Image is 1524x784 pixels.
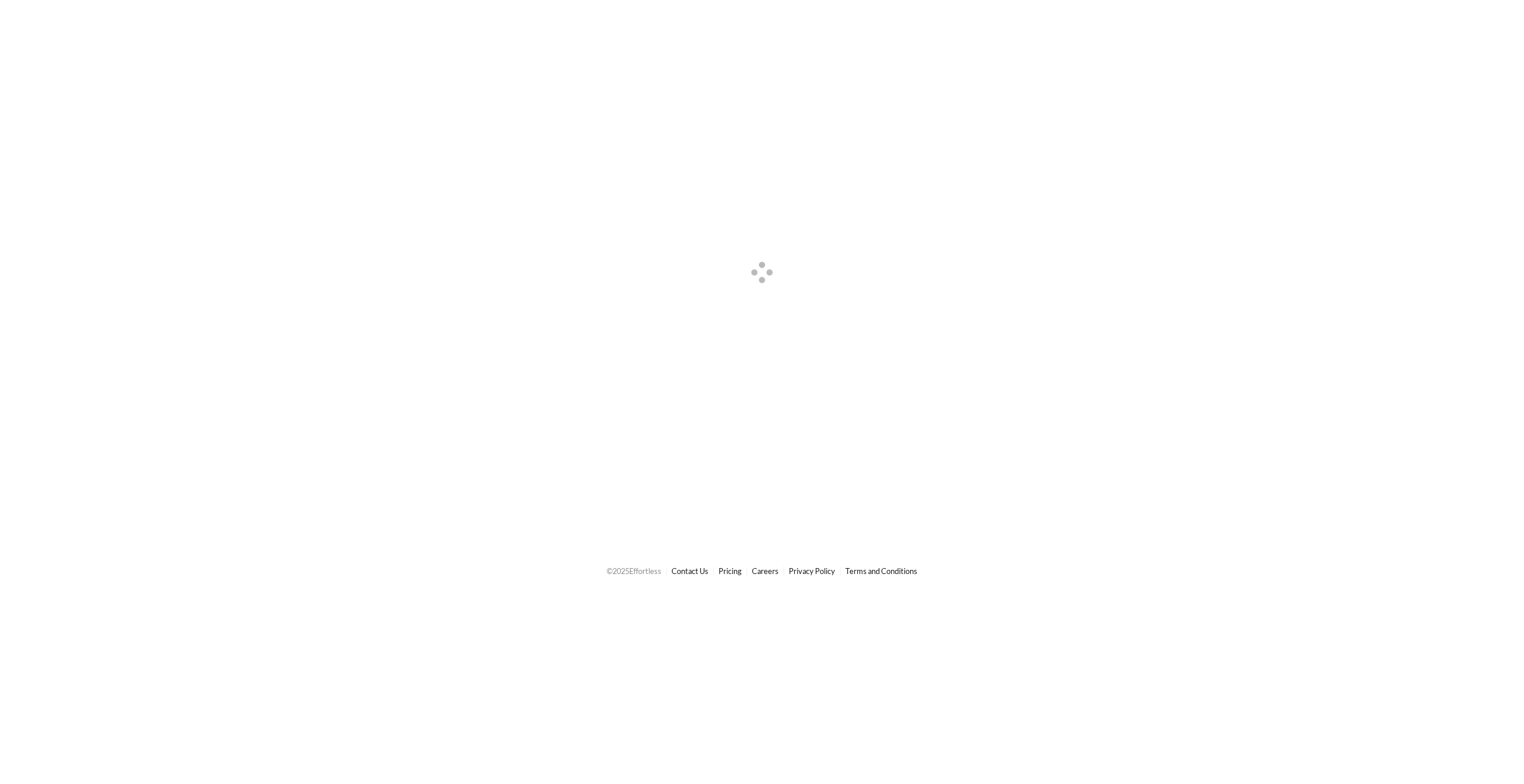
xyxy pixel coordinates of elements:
a: Pricing [719,566,742,576]
a: Terms and Conditions [845,566,917,576]
a: Contact Us [672,566,708,576]
span: © 2025 Effortless [607,566,661,576]
a: Privacy Policy [789,566,835,576]
a: Careers [752,566,779,576]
